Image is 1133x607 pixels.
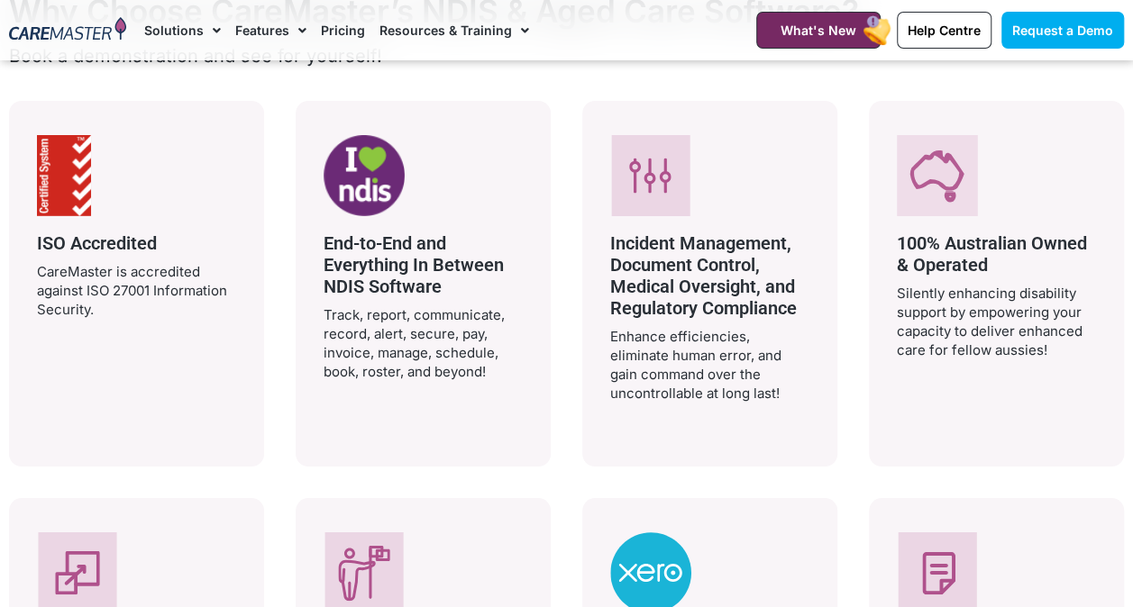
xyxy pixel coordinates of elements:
[324,232,504,297] span: End-to-End and Everything In Between NDIS Software
[756,12,881,49] a: What's New
[781,23,856,38] span: What's New
[37,262,236,319] p: CareMaster is accredited against ISO 27001 Information Security.
[610,327,809,403] p: Enhance efficiencies, eliminate human error, and gain command over the uncontrollable at long last!
[610,232,797,319] span: Incident Management, Document Control, Medical Oversight, and Regulatory Compliance
[324,305,523,381] p: Track, report, communicate, record, alert, secure, pay, invoice, manage, schedule, book, roster, ...
[9,17,126,43] img: CareMaster Logo
[897,12,991,49] a: Help Centre
[1012,23,1113,38] span: Request a Demo
[897,232,1087,276] span: 100% Australian Owned & Operated
[908,23,981,38] span: Help Centre
[1001,12,1124,49] a: Request a Demo
[897,284,1096,359] p: Silently enhancing disability support by empowering your capacity to deliver enhanced care for fe...
[37,232,157,254] span: ISO Accredited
